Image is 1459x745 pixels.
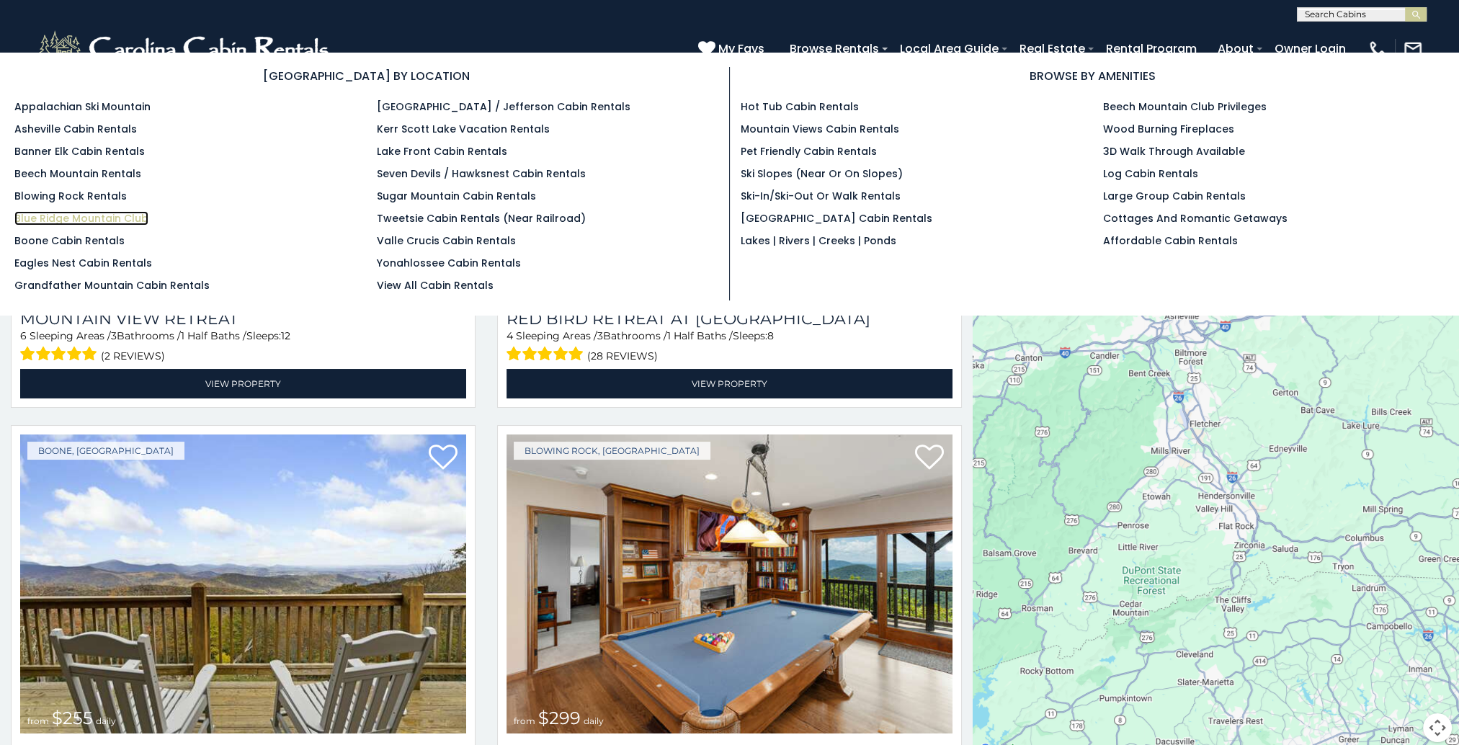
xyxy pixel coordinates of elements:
[14,99,151,114] a: Appalachian Ski Mountain
[1403,39,1423,59] img: mail-regular-white.png
[20,329,466,365] div: Sleeping Areas / Bathrooms / Sleeps:
[20,329,27,342] span: 6
[281,329,290,342] span: 12
[96,715,116,726] span: daily
[782,36,886,61] a: Browse Rentals
[741,166,903,181] a: Ski Slopes (Near or On Slopes)
[377,233,516,248] a: Valle Crucis Cabin Rentals
[27,715,49,726] span: from
[111,329,117,342] span: 3
[1099,36,1204,61] a: Rental Program
[1103,189,1246,203] a: Large Group Cabin Rentals
[14,233,125,248] a: Boone Cabin Rentals
[14,189,127,203] a: Blowing Rock Rentals
[1423,713,1452,742] button: Map camera controls
[1210,36,1261,61] a: About
[507,329,952,365] div: Sleeping Areas / Bathrooms / Sleeps:
[587,347,658,365] span: (28 reviews)
[1367,39,1388,59] img: phone-regular-white.png
[507,309,952,329] a: Red Bird Retreat at [GEOGRAPHIC_DATA]
[597,329,603,342] span: 3
[20,434,466,733] a: Almost Heaven from $255 daily
[741,122,899,136] a: Mountain Views Cabin Rentals
[667,329,733,342] span: 1 Half Baths /
[507,309,952,329] h3: Red Bird Retreat at Eagles Nest
[52,708,93,728] span: $255
[20,309,466,329] a: Mountain View Retreat
[893,36,1006,61] a: Local Area Guide
[1103,166,1198,181] a: Log Cabin Rentals
[514,442,710,460] a: Blowing Rock, [GEOGRAPHIC_DATA]
[36,27,335,71] img: White-1-2.png
[514,715,535,726] span: from
[181,329,246,342] span: 1 Half Baths /
[14,256,152,270] a: Eagles Nest Cabin Rentals
[741,233,896,248] a: Lakes | Rivers | Creeks | Ponds
[14,211,148,226] a: Blue Ridge Mountain Club
[20,434,466,733] img: Almost Heaven
[1103,211,1288,226] a: Cottages and Romantic Getaways
[1012,36,1092,61] a: Real Estate
[538,708,581,728] span: $299
[377,211,586,226] a: Tweetsie Cabin Rentals (Near Railroad)
[1267,36,1353,61] a: Owner Login
[1103,122,1234,136] a: Wood Burning Fireplaces
[377,256,521,270] a: Yonahlossee Cabin Rentals
[741,189,901,203] a: Ski-in/Ski-Out or Walk Rentals
[1103,144,1245,159] a: 3D Walk Through Available
[741,99,859,114] a: Hot Tub Cabin Rentals
[507,369,952,398] a: View Property
[27,442,184,460] a: Boone, [GEOGRAPHIC_DATA]
[14,122,137,136] a: Asheville Cabin Rentals
[915,443,944,473] a: Add to favorites
[14,144,145,159] a: Banner Elk Cabin Rentals
[429,443,458,473] a: Add to favorites
[718,40,764,58] span: My Favs
[507,434,952,733] img: Elevated Escape
[377,144,507,159] a: Lake Front Cabin Rentals
[377,278,494,293] a: View All Cabin Rentals
[377,99,630,114] a: [GEOGRAPHIC_DATA] / Jefferson Cabin Rentals
[14,166,141,181] a: Beech Mountain Rentals
[377,189,536,203] a: Sugar Mountain Cabin Rentals
[377,166,586,181] a: Seven Devils / Hawksnest Cabin Rentals
[20,369,466,398] a: View Property
[1103,99,1267,114] a: Beech Mountain Club Privileges
[767,329,774,342] span: 8
[507,434,952,733] a: Elevated Escape from $299 daily
[584,715,604,726] span: daily
[698,40,768,58] a: My Favs
[14,278,210,293] a: Grandfather Mountain Cabin Rentals
[741,211,932,226] a: [GEOGRAPHIC_DATA] Cabin Rentals
[507,329,513,342] span: 4
[101,347,165,365] span: (2 reviews)
[377,122,550,136] a: Kerr Scott Lake Vacation Rentals
[14,67,718,85] h3: [GEOGRAPHIC_DATA] BY LOCATION
[741,144,877,159] a: Pet Friendly Cabin Rentals
[1103,233,1238,248] a: Affordable Cabin Rentals
[741,67,1445,85] h3: BROWSE BY AMENITIES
